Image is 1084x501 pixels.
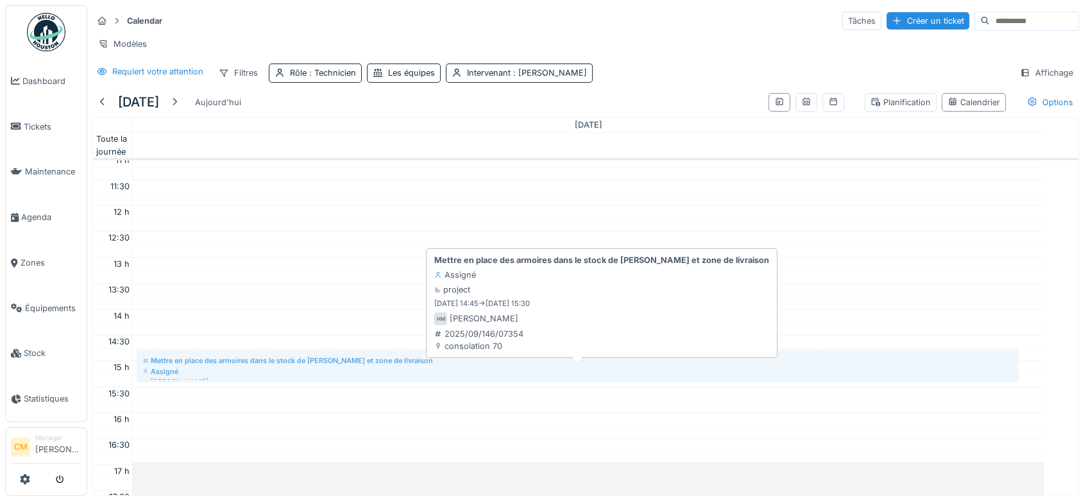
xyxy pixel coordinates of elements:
a: CM Manager[PERSON_NAME] [11,433,81,464]
div: Planification [870,96,931,108]
div: 15 h [111,361,132,373]
div: Filtres [213,64,264,82]
div: project [434,284,470,296]
span: Statistiques [24,393,81,405]
div: 12 h [111,206,132,218]
span: Équipements [25,302,81,314]
div: 11:30 [108,180,132,192]
span: Stock [24,347,81,359]
a: Tickets [6,104,87,149]
a: [DATE] [572,117,605,132]
div: 14:30 [106,335,132,348]
li: [PERSON_NAME] [35,433,81,461]
a: Agenda [6,194,87,240]
span: Maintenance [25,166,81,178]
div: 13 h [111,258,132,270]
a: Maintenance [6,149,87,195]
span: Toute la journée [94,133,132,157]
div: Mettre en place des armoires dans le stock de [PERSON_NAME] et zone de livraison [143,355,1013,366]
div: Manager [35,433,81,443]
strong: Calendar [122,15,167,27]
span: Dashboard [22,75,81,87]
div: HM [434,312,447,325]
div: 2025/09/146/07354 [434,328,523,340]
div: [PERSON_NAME] [143,377,1013,387]
div: 15:30 [106,387,132,400]
span: Zones [21,257,81,269]
div: 13:30 [106,284,132,296]
a: Zones [6,240,87,285]
div: Assigné [434,269,476,281]
div: 14 h [111,310,132,322]
img: Badge_color-CXgf-gQk.svg [27,13,65,51]
div: Assigné [143,366,1013,377]
div: 17 h [112,465,132,477]
div: Tâches [842,12,881,30]
div: 11 h [113,154,132,166]
span: : [PERSON_NAME] [511,68,587,78]
div: [PERSON_NAME] [450,312,518,325]
div: Requiert votre attention [112,65,203,78]
a: Stock [6,331,87,377]
div: Options [1021,93,1079,112]
div: 16 h [111,413,132,425]
div: 12:30 [106,232,132,244]
a: Statistiques [6,376,87,421]
span: Agenda [21,211,81,223]
a: Équipements [6,285,87,331]
span: Tickets [24,121,81,133]
li: CM [11,437,30,457]
div: Créer un ticket [886,12,969,30]
div: Affichage [1014,64,1079,82]
span: : Technicien [307,68,356,78]
a: Dashboard [6,58,87,104]
div: consolation 70 [434,340,523,352]
strong: Mettre en place des armoires dans le stock de [PERSON_NAME] et zone de livraison [434,254,769,266]
div: Les équipes [388,67,435,79]
div: Rôle [290,67,356,79]
div: Aujourd'hui [190,94,246,111]
div: 16:30 [106,439,132,451]
div: Intervenant [467,67,587,79]
small: [DATE] 14:45 -> [DATE] 15:30 [434,298,530,309]
h5: [DATE] [118,94,159,110]
div: Modèles [92,35,153,53]
div: Calendrier [947,96,1000,108]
